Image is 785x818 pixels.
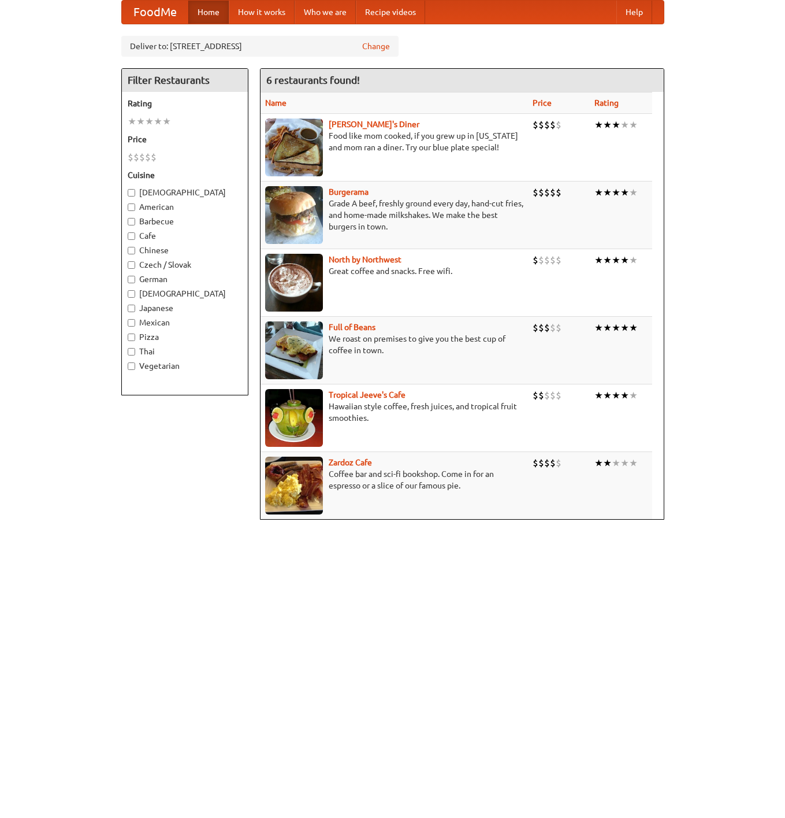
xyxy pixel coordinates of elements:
[154,115,162,128] li: ★
[151,151,157,164] li: $
[603,186,612,199] li: ★
[594,389,603,402] li: ★
[188,1,229,24] a: Home
[128,189,135,197] input: [DEMOGRAPHIC_DATA]
[538,321,544,334] li: $
[229,1,295,24] a: How it works
[265,130,523,153] p: Food like mom cooked, if you grew up in [US_STATE] and mom ran a diner. Try our blue plate special!
[329,390,405,399] b: Tropical Jeeve's Cafe
[128,302,242,314] label: Japanese
[329,120,419,129] a: [PERSON_NAME]'s Diner
[128,290,135,298] input: [DEMOGRAPHIC_DATA]
[544,119,550,131] li: $
[122,1,188,24] a: FoodMe
[629,254,638,267] li: ★
[128,360,242,372] label: Vegetarian
[533,457,538,469] li: $
[538,254,544,267] li: $
[145,115,154,128] li: ★
[538,119,544,131] li: $
[265,468,523,491] p: Coffee bar and sci-fi bookshop. Come in for an espresso or a slice of our famous pie.
[128,305,135,312] input: Japanese
[538,457,544,469] li: $
[128,362,135,370] input: Vegetarian
[128,201,242,213] label: American
[265,198,523,232] p: Grade A beef, freshly ground every day, hand-cut fries, and home-made milkshakes. We make the bes...
[122,69,248,92] h4: Filter Restaurants
[544,186,550,199] li: $
[139,151,145,164] li: $
[533,186,538,199] li: $
[620,457,629,469] li: ★
[629,389,638,402] li: ★
[612,254,620,267] li: ★
[594,98,619,108] a: Rating
[556,254,561,267] li: $
[265,333,523,356] p: We roast on premises to give you the best cup of coffee in town.
[133,151,139,164] li: $
[128,169,242,181] h5: Cuisine
[128,247,135,254] input: Chinese
[533,389,538,402] li: $
[533,119,538,131] li: $
[265,119,323,176] img: sallys.jpg
[121,36,399,57] div: Deliver to: [STREET_ADDRESS]
[603,457,612,469] li: ★
[603,389,612,402] li: ★
[620,186,629,199] li: ★
[329,458,372,467] a: Zardoz Cafe
[629,186,638,199] li: ★
[265,265,523,277] p: Great coffee and snacks. Free wifi.
[556,119,561,131] li: $
[128,288,242,299] label: [DEMOGRAPHIC_DATA]
[612,321,620,334] li: ★
[128,348,135,356] input: Thai
[594,457,603,469] li: ★
[550,457,556,469] li: $
[544,254,550,267] li: $
[544,321,550,334] li: $
[550,254,556,267] li: $
[329,323,375,332] a: Full of Beans
[128,276,135,283] input: German
[128,319,135,327] input: Mexican
[128,216,242,227] label: Barbecue
[594,321,603,334] li: ★
[603,321,612,334] li: ★
[612,119,620,131] li: ★
[612,389,620,402] li: ★
[128,245,242,256] label: Chinese
[356,1,425,24] a: Recipe videos
[550,186,556,199] li: $
[550,119,556,131] li: $
[329,255,401,264] a: North by Northwest
[533,321,538,334] li: $
[538,389,544,402] li: $
[616,1,652,24] a: Help
[556,321,561,334] li: $
[544,389,550,402] li: $
[266,75,360,86] ng-pluralize: 6 restaurants found!
[265,98,287,108] a: Name
[128,346,242,357] label: Thai
[629,119,638,131] li: ★
[128,134,242,145] h5: Price
[128,151,133,164] li: $
[265,254,323,312] img: north.jpg
[556,457,561,469] li: $
[295,1,356,24] a: Who we are
[128,261,135,269] input: Czech / Slovak
[538,186,544,199] li: $
[594,254,603,267] li: ★
[612,186,620,199] li: ★
[128,98,242,109] h5: Rating
[629,321,638,334] li: ★
[533,254,538,267] li: $
[265,401,523,424] p: Hawaiian style coffee, fresh juices, and tropical fruit smoothies.
[594,186,603,199] li: ★
[550,389,556,402] li: $
[265,389,323,447] img: jeeves.jpg
[128,317,242,328] label: Mexican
